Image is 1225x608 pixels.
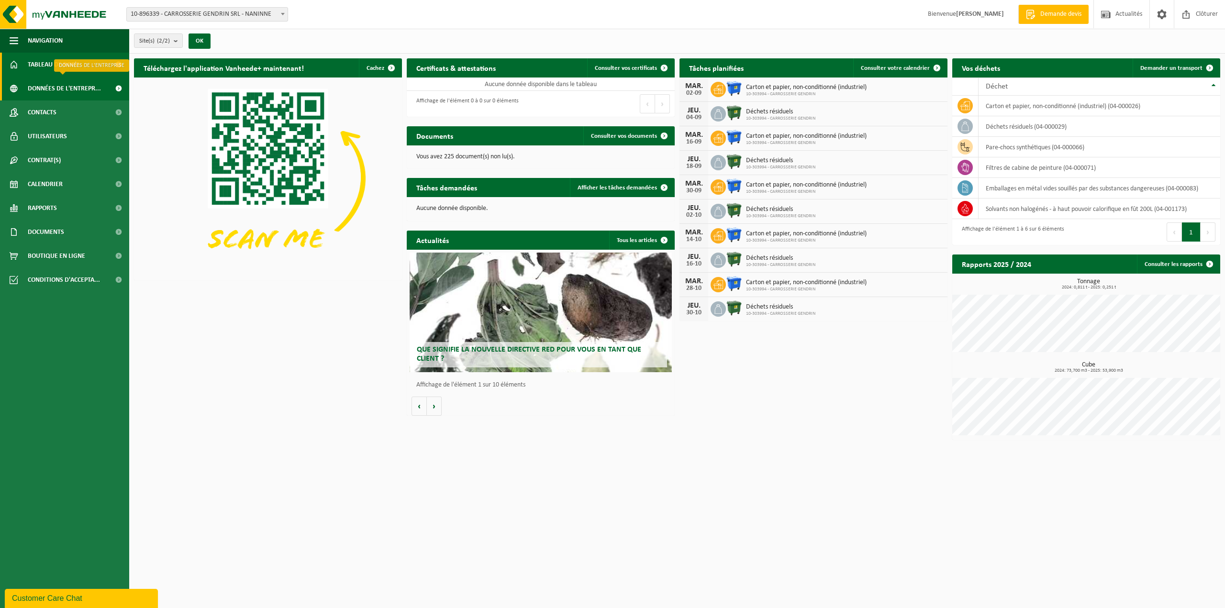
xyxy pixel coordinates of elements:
span: Carton et papier, non-conditionné (industriel) [746,181,867,189]
h2: Téléchargez l'application Vanheede+ maintenant! [134,58,313,77]
span: 10-303994 - CARROSSERIE GENDRIN [746,311,815,317]
img: WB-1100-HPE-GN-01 [726,105,742,121]
span: Utilisateurs [28,124,67,148]
span: 10-303994 - CARROSSERIE GENDRIN [746,165,815,170]
h2: Documents [407,126,463,145]
iframe: chat widget [5,587,160,608]
div: JEU. [684,204,703,212]
div: JEU. [684,107,703,114]
span: 10-303994 - CARROSSERIE GENDRIN [746,189,867,195]
span: Cachez [367,65,384,71]
a: Demander un transport [1133,58,1219,77]
a: Consulter les rapports [1137,254,1219,274]
span: Déchet [986,83,1008,90]
button: Next [1201,222,1215,242]
h2: Certificats & attestations [407,58,505,77]
div: Affichage de l'élément 0 à 0 sur 0 éléments [412,93,519,114]
a: Demande devis [1018,5,1089,24]
span: Demander un transport [1140,65,1203,71]
td: déchets résiduels (04-000029) [979,116,1220,137]
td: emballages en métal vides souillés par des substances dangereuses (04-000083) [979,178,1220,199]
span: Tableau de bord [28,53,79,77]
button: Next [655,94,670,113]
div: 14-10 [684,236,703,243]
img: WB-1100-HPE-GN-01 [726,154,742,170]
img: WB-1100-HPE-BE-01 [726,178,742,194]
div: MAR. [684,277,703,285]
div: 16-09 [684,139,703,145]
span: Consulter vos documents [591,133,657,139]
h3: Tonnage [957,278,1220,290]
div: JEU. [684,155,703,163]
button: Volgende [427,397,442,416]
span: Demande devis [1038,10,1084,19]
img: WB-1100-HPE-BE-01 [726,227,742,243]
span: Déchets résiduels [746,206,815,213]
div: 28-10 [684,285,703,292]
div: 30-10 [684,310,703,316]
img: WB-1100-HPE-GN-01 [726,202,742,219]
span: 10-303994 - CARROSSERIE GENDRIN [746,262,815,268]
img: WB-1100-HPE-GN-01 [726,300,742,316]
td: filtres de cabine de peinture (04-000071) [979,157,1220,178]
a: Afficher les tâches demandées [570,178,674,197]
img: Download de VHEPlus App [134,77,402,278]
a: Tous les articles [609,231,674,250]
span: 10-896339 - CARROSSERIE GENDRIN SRL - NANINNE [126,7,288,22]
button: Previous [1167,222,1182,242]
div: MAR. [684,229,703,236]
span: Que signifie la nouvelle directive RED pour vous en tant que client ? [417,346,641,363]
button: OK [189,33,211,49]
span: 10-303994 - CARROSSERIE GENDRIN [746,287,867,292]
span: Carton et papier, non-conditionné (industriel) [746,230,867,238]
h2: Vos déchets [952,58,1010,77]
span: 10-303994 - CARROSSERIE GENDRIN [746,140,867,146]
span: Navigation [28,29,63,53]
a: Consulter votre calendrier [853,58,947,77]
span: Déchets résiduels [746,157,815,165]
p: Vous avez 225 document(s) non lu(s). [416,154,665,160]
div: MAR. [684,82,703,90]
a: Consulter vos documents [583,126,674,145]
button: Previous [640,94,655,113]
div: MAR. [684,180,703,188]
span: Consulter votre calendrier [861,65,930,71]
span: Déchets résiduels [746,254,815,262]
span: Déchets résiduels [746,108,815,116]
button: Cachez [359,58,401,77]
td: solvants non halogénés - à haut pouvoir calorifique en fût 200L (04-001173) [979,199,1220,219]
div: 04-09 [684,114,703,121]
img: WB-1100-HPE-GN-01 [726,251,742,267]
span: Rapports [28,196,57,220]
p: Affichage de l'élément 1 sur 10 éléments [416,382,670,388]
span: Afficher les tâches demandées [578,185,657,191]
span: 2024: 0,811 t - 2025: 0,251 t [957,285,1220,290]
span: Boutique en ligne [28,244,85,268]
strong: [PERSON_NAME] [956,11,1004,18]
count: (2/2) [157,38,170,44]
span: Carton et papier, non-conditionné (industriel) [746,84,867,91]
span: Carton et papier, non-conditionné (industriel) [746,133,867,140]
a: Que signifie la nouvelle directive RED pour vous en tant que client ? [410,253,672,372]
span: 10-303994 - CARROSSERIE GENDRIN [746,116,815,122]
span: 10-303994 - CARROSSERIE GENDRIN [746,213,815,219]
img: WB-1100-HPE-BE-01 [726,80,742,97]
span: Conditions d'accepta... [28,268,100,292]
span: Contrat(s) [28,148,61,172]
div: 18-09 [684,163,703,170]
div: JEU. [684,302,703,310]
h2: Rapports 2025 / 2024 [952,254,1041,273]
h2: Tâches planifiées [679,58,753,77]
img: WB-1100-HPE-BE-01 [726,276,742,292]
div: JEU. [684,253,703,261]
span: Consulter vos certificats [595,65,657,71]
td: Aucune donnée disponible dans le tableau [407,77,675,91]
button: Vorige [412,397,427,416]
a: Consulter vos certificats [587,58,674,77]
h3: Cube [957,362,1220,373]
div: 30-09 [684,188,703,194]
span: Déchets résiduels [746,303,815,311]
span: 10-303994 - CARROSSERIE GENDRIN [746,91,867,97]
div: 16-10 [684,261,703,267]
